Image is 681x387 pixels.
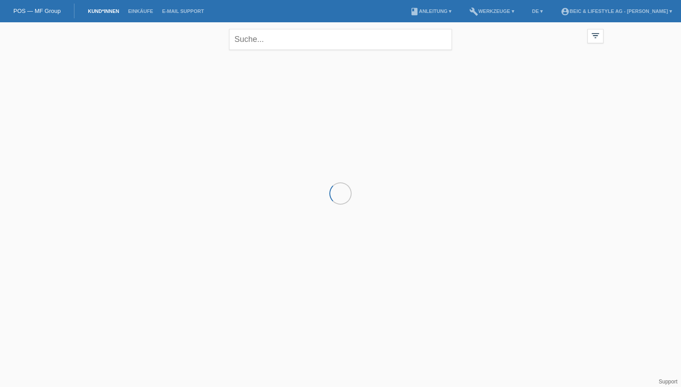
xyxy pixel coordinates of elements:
[469,7,478,16] i: build
[465,8,519,14] a: buildWerkzeuge ▾
[406,8,456,14] a: bookAnleitung ▾
[410,7,419,16] i: book
[158,8,209,14] a: E-Mail Support
[123,8,157,14] a: Einkäufe
[659,379,677,385] a: Support
[591,31,600,41] i: filter_list
[83,8,123,14] a: Kund*innen
[229,29,452,50] input: Suche...
[13,8,61,14] a: POS — MF Group
[528,8,547,14] a: DE ▾
[556,8,677,14] a: account_circlebeic & LIFESTYLE AG - [PERSON_NAME] ▾
[561,7,570,16] i: account_circle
